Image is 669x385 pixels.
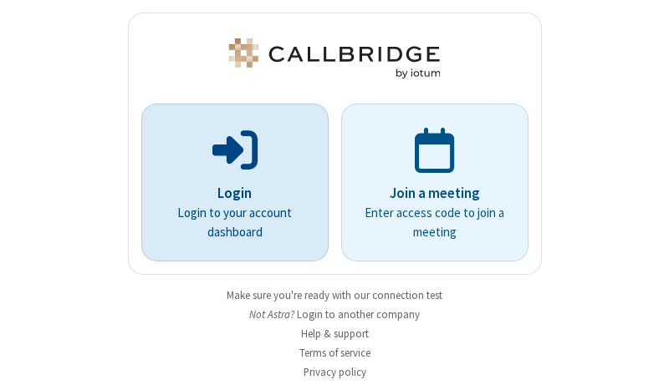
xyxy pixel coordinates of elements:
p: Login to your account dashboard [165,204,305,241]
a: Make sure you're ready with our connection test [227,288,442,302]
button: Login to another company [297,306,420,322]
img: Astra [226,38,443,79]
a: Join a meetingEnter access code to join a meeting [341,104,529,261]
a: Terms of service [299,346,370,360]
a: Help & support [301,327,369,341]
button: LoginLogin to your account dashboard [141,104,329,261]
p: Enter access code to join a meeting [365,204,505,241]
p: Join a meeting [365,183,505,205]
a: Privacy policy [304,365,366,379]
li: Not Astra? [128,306,542,322]
p: Login [165,183,305,205]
